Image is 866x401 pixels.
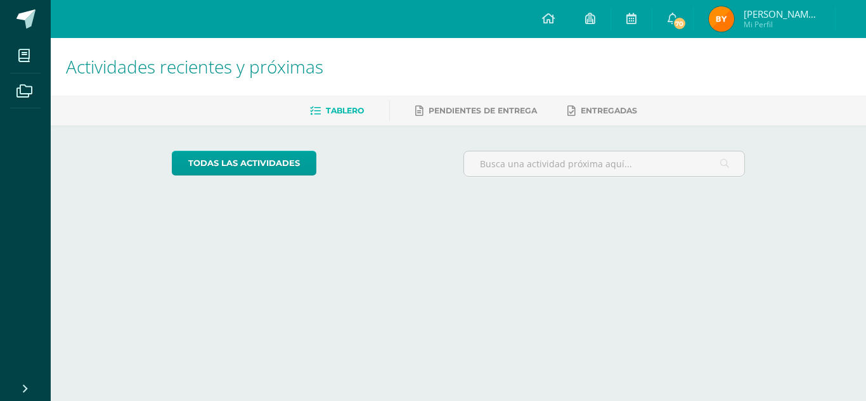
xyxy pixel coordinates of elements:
span: [PERSON_NAME] Anaytte [744,8,820,20]
span: Entregadas [581,106,637,115]
a: Tablero [310,101,364,121]
span: Mi Perfil [744,19,820,30]
a: Entregadas [567,101,637,121]
span: Pendientes de entrega [429,106,537,115]
img: 1afc5447798e986c06c05ac8241b250c.png [709,6,734,32]
a: Pendientes de entrega [415,101,537,121]
span: 70 [673,16,687,30]
span: Tablero [326,106,364,115]
input: Busca una actividad próxima aquí... [464,151,745,176]
span: Actividades recientes y próximas [66,54,323,79]
a: todas las Actividades [172,151,316,175]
